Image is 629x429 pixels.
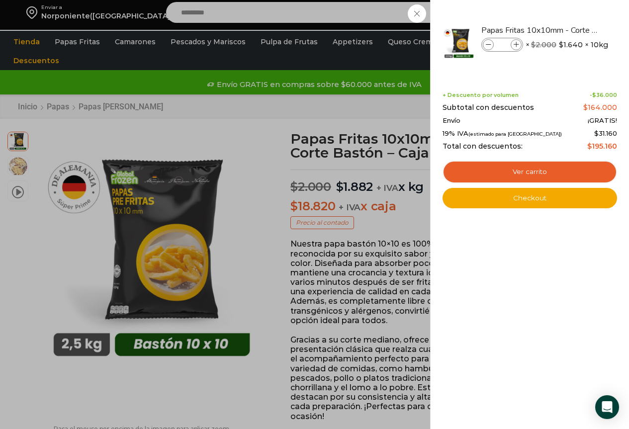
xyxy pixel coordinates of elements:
span: Envío [443,117,460,125]
span: ¡GRATIS! [588,117,617,125]
div: Open Intercom Messenger [595,395,619,419]
span: $ [559,40,563,50]
span: $ [583,103,588,112]
span: $ [592,91,596,98]
span: $ [587,142,592,151]
a: Checkout [443,188,617,209]
a: Ver carrito [443,161,617,183]
span: 19% IVA [443,130,562,138]
bdi: 164.000 [583,103,617,112]
span: $ [594,129,599,137]
bdi: 2.000 [531,40,556,49]
span: + Descuento por volumen [443,92,519,98]
bdi: 195.160 [587,142,617,151]
span: 31.160 [594,129,617,137]
bdi: 1.640 [559,40,583,50]
small: (estimado para [GEOGRAPHIC_DATA]) [468,131,562,137]
bdi: 36.000 [592,91,617,98]
span: Subtotal con descuentos [443,103,534,112]
span: $ [531,40,536,49]
a: Papas Fritas 10x10mm - Corte Bastón - Caja 10 kg [481,25,600,36]
span: - [590,92,617,98]
span: × × 10kg [526,38,608,52]
span: Total con descuentos: [443,142,523,151]
input: Product quantity [495,39,510,50]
